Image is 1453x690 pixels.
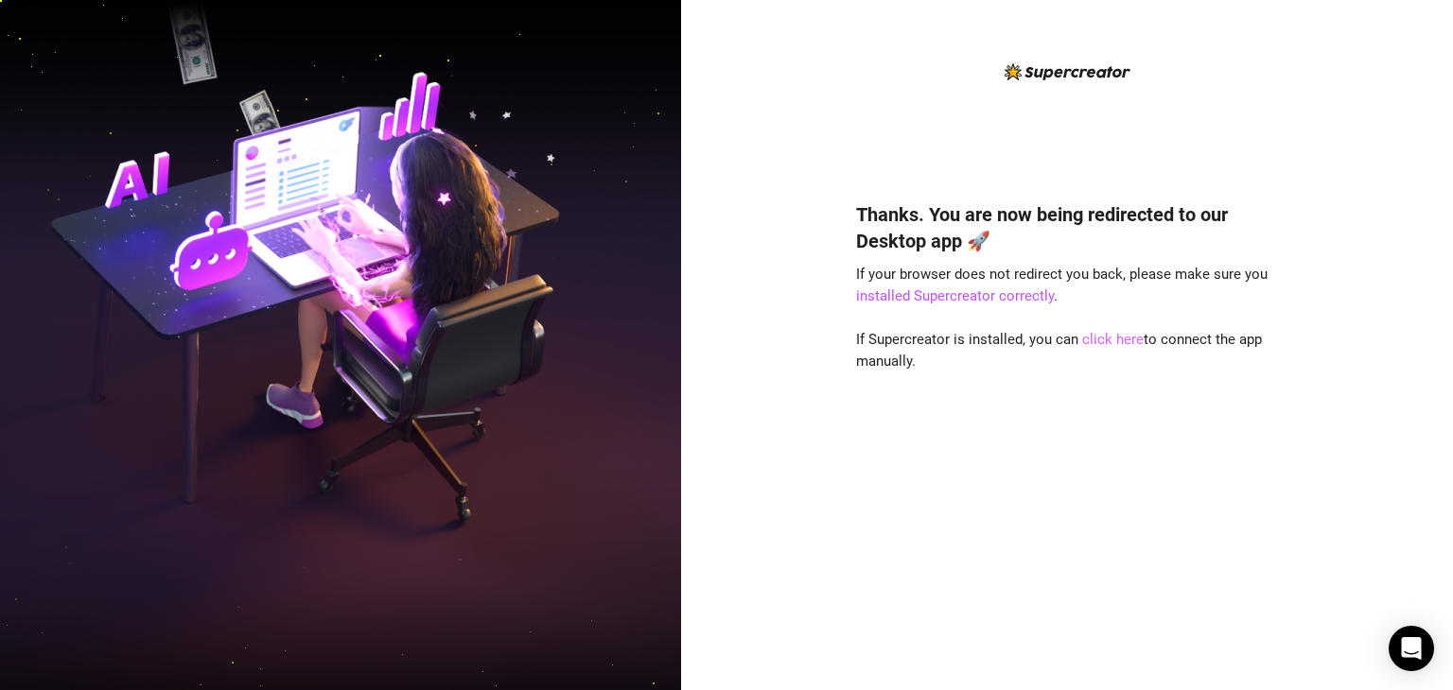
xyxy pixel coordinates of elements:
[856,287,1054,304] a: installed Supercreator correctly
[1005,63,1130,80] img: logo-BBDzfeDw.svg
[1389,626,1434,671] div: Open Intercom Messenger
[856,266,1268,305] span: If your browser does not redirect you back, please make sure you .
[1082,331,1144,348] a: click here
[856,201,1278,254] h4: Thanks. You are now being redirected to our Desktop app 🚀
[856,331,1262,371] span: If Supercreator is installed, you can to connect the app manually.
